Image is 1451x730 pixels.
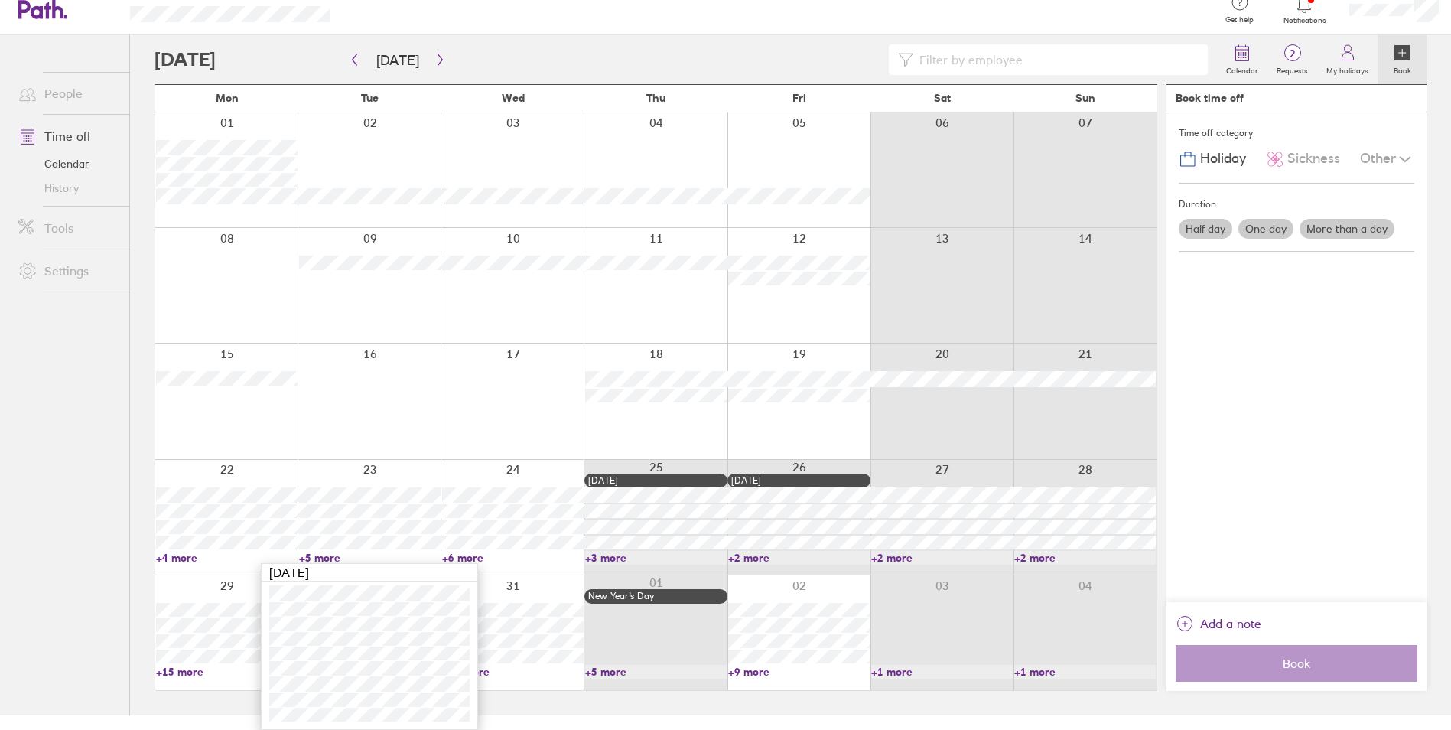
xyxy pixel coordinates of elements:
a: History [6,176,129,200]
a: Time off [6,121,129,152]
label: Requests [1267,62,1317,76]
label: More than a day [1300,219,1394,239]
div: [DATE] [262,564,477,582]
span: Thu [646,92,665,104]
a: +2 more [1014,551,1156,565]
div: Book time off [1176,92,1244,104]
span: Mon [216,92,239,104]
button: Book [1176,645,1417,682]
a: +3 more [585,551,727,565]
span: Fri [792,92,806,104]
span: Notifications [1280,16,1329,25]
a: Calendar [1217,35,1267,84]
a: My holidays [1317,35,1378,84]
div: Duration [1179,193,1414,216]
span: Book [1186,657,1407,670]
span: Sickness [1287,151,1340,167]
label: Calendar [1217,62,1267,76]
a: +4 more [156,551,298,565]
div: [DATE] [731,475,867,486]
a: +2 more [871,551,1013,565]
span: Holiday [1200,151,1246,167]
a: +2 more [728,551,870,565]
a: People [6,78,129,109]
a: +13 more [442,665,584,679]
span: Get help [1215,15,1264,24]
span: Wed [502,92,525,104]
a: +15 more [156,665,298,679]
div: [DATE] [588,475,724,486]
a: +9 more [728,665,870,679]
div: New Year’s Day [588,591,724,601]
a: Calendar [6,152,129,176]
button: [DATE] [364,47,431,73]
input: Filter by employee [913,45,1199,74]
label: Book [1384,62,1420,76]
a: Tools [6,213,129,243]
a: Settings [6,256,129,286]
span: Sat [934,92,951,104]
span: Add a note [1200,611,1261,636]
a: +1 more [1014,665,1156,679]
button: Add a note [1176,611,1261,636]
a: Book [1378,35,1427,84]
span: Tue [361,92,379,104]
a: +5 more [299,551,441,565]
a: 2Requests [1267,35,1317,84]
label: Half day [1179,219,1232,239]
span: Sun [1075,92,1095,104]
div: Other [1360,145,1414,174]
div: Time off category [1179,122,1414,145]
a: +5 more [585,665,727,679]
span: 2 [1267,47,1317,60]
a: +6 more [442,551,584,565]
a: +1 more [871,665,1013,679]
label: One day [1238,219,1293,239]
label: My holidays [1317,62,1378,76]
